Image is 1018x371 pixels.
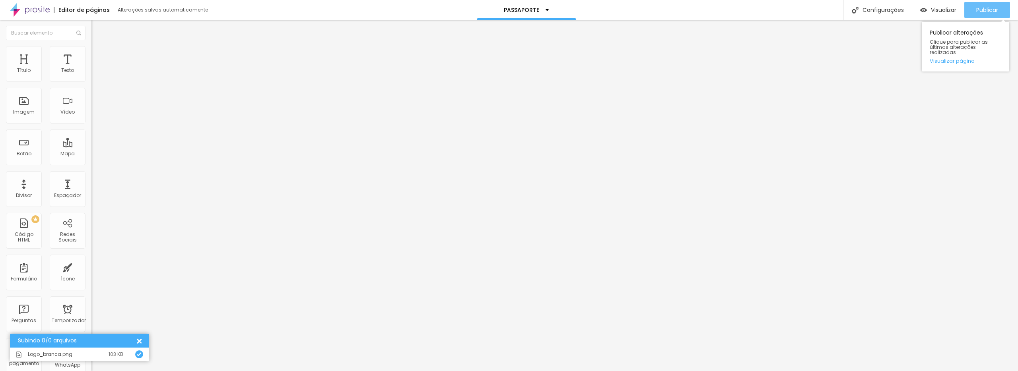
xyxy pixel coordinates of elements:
font: Divisor [16,192,32,199]
font: Publicar [976,6,998,14]
font: Vídeo [60,108,75,115]
font: Alterações salvas automaticamente [118,6,208,13]
font: Visualizar página [930,57,975,65]
font: Imagem [13,108,35,115]
input: Buscar elemento [6,26,85,40]
font: Espaçador [54,192,81,199]
font: Ícone [61,275,75,282]
img: Ícone [76,31,81,35]
img: Ícone [852,7,859,14]
font: Editor de páginas [58,6,110,14]
font: Botão [17,150,31,157]
font: Código HTML [15,231,33,243]
font: Formulário [11,275,37,282]
font: Temporizador [52,317,86,324]
font: Perguntas [12,317,36,324]
font: Configurações [863,6,904,14]
font: Redes Sociais [58,231,77,243]
img: Ícone [16,352,22,357]
font: Clique para publicar as últimas alterações realizadas [930,39,988,56]
font: Título [17,67,31,73]
iframe: Editor [91,20,1018,371]
font: Botão de pagamento [9,354,39,366]
button: Visualizar [912,2,964,18]
font: Publicar alterações [930,29,983,37]
img: view-1.svg [920,7,927,14]
font: Visualizar [931,6,956,14]
font: 103 KB [109,351,123,357]
a: Visualizar página [930,58,1001,64]
font: PASSAPORTE [504,6,539,14]
font: Texto [61,67,74,73]
font: Mapa [60,150,75,157]
font: Logo_branca.png [28,351,72,357]
font: Botão do WhatsApp [55,356,80,368]
button: Publicar [964,2,1010,18]
img: Ícone [137,352,142,357]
